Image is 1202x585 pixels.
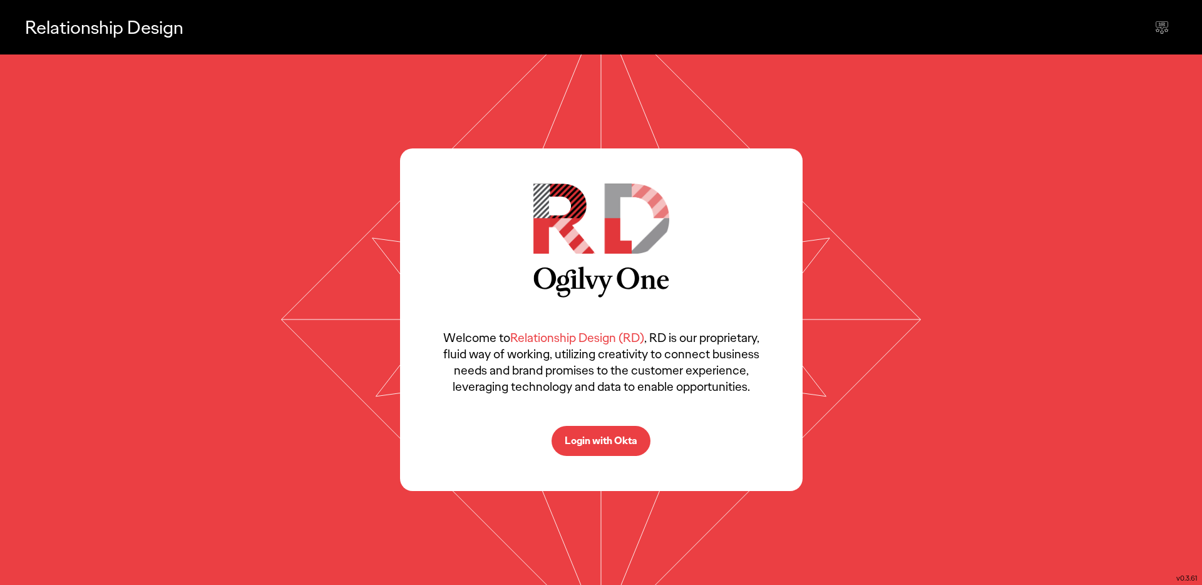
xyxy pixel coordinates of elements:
[552,426,650,456] button: Login with Okta
[1147,13,1177,43] div: Send feedback
[533,184,669,254] img: RD Logo
[25,14,183,40] p: Relationship Design
[510,329,644,346] span: Relationship Design (RD)
[565,436,637,446] p: Login with Okta
[438,329,765,395] p: Welcome to , RD is our proprietary, fluid way of working, utilizing creativity to connect busines...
